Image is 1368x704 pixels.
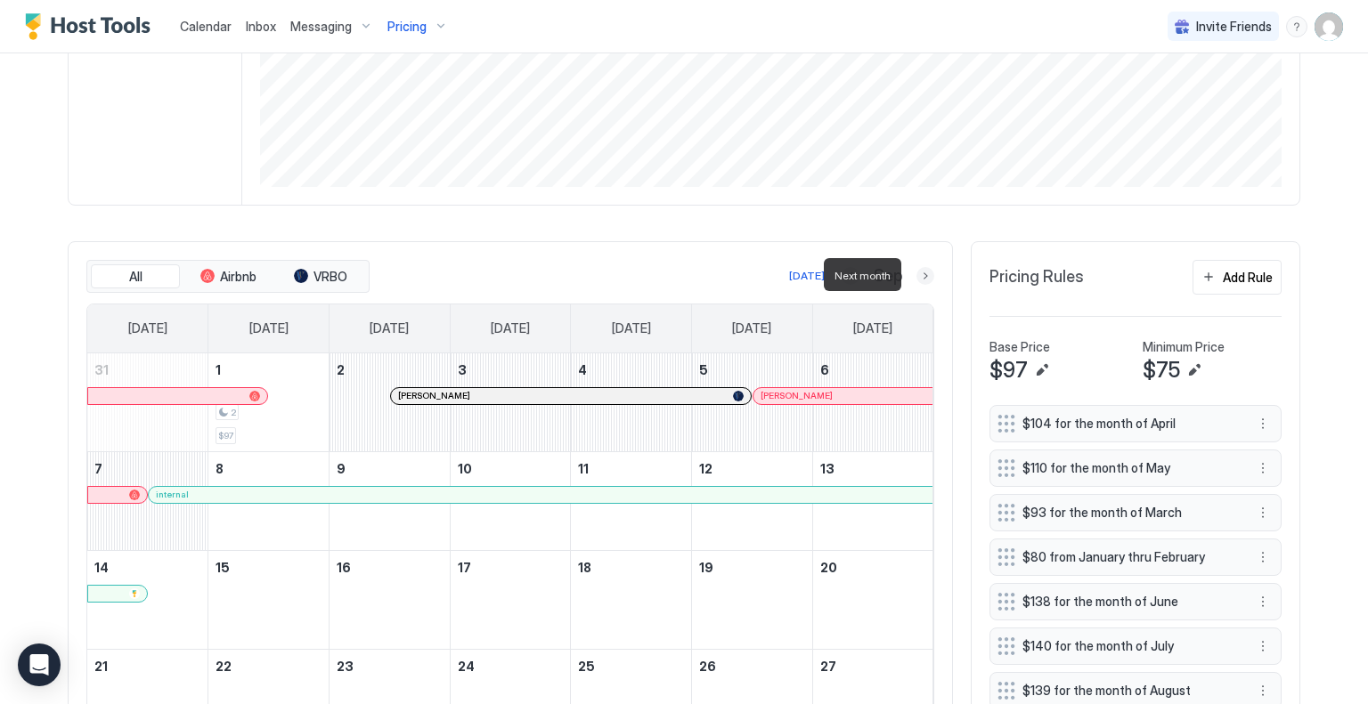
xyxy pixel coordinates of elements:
[732,320,771,336] span: [DATE]
[699,560,713,575] span: 19
[330,551,450,584] a: September 16, 2025
[216,659,232,674] span: 22
[216,461,224,476] span: 8
[1252,413,1274,434] div: menu
[1315,12,1343,41] div: User profile
[87,353,208,452] td: August 31, 2025
[692,353,812,386] a: September 5, 2025
[699,362,708,377] span: 5
[87,551,208,584] a: September 14, 2025
[1022,549,1234,565] span: $80 from January thru February
[337,659,354,674] span: 23
[571,551,691,584] a: September 18, 2025
[1252,680,1274,701] div: menu
[813,650,933,683] a: September 27, 2025
[129,269,142,285] span: All
[820,461,835,476] span: 13
[87,452,208,485] a: September 7, 2025
[337,560,351,575] span: 16
[989,339,1050,355] span: Base Price
[692,550,813,649] td: September 19, 2025
[1143,357,1180,384] span: $75
[571,452,691,485] a: September 11, 2025
[1143,339,1225,355] span: Minimum Price
[86,260,370,294] div: tab-group
[330,650,450,683] a: September 23, 2025
[1252,502,1274,523] button: More options
[1022,416,1234,432] span: $104 for the month of April
[220,269,256,285] span: Airbnb
[450,353,571,452] td: September 3, 2025
[458,659,475,674] span: 24
[1252,680,1274,701] button: More options
[761,390,833,401] span: [PERSON_NAME]
[208,452,329,485] a: September 8, 2025
[87,650,208,683] a: September 21, 2025
[692,551,812,584] a: September 19, 2025
[370,320,409,336] span: [DATE]
[128,320,167,336] span: [DATE]
[1252,635,1274,657] div: menu
[216,362,221,377] span: 1
[1223,268,1273,287] div: Add Rule
[352,304,427,352] a: Tuesday
[835,304,910,352] a: Saturday
[692,452,812,485] a: September 12, 2025
[692,353,813,452] td: September 5, 2025
[94,362,109,377] span: 31
[94,659,108,674] span: 21
[330,353,450,386] a: September 2, 2025
[1252,457,1274,479] button: More options
[398,390,470,401] span: [PERSON_NAME]
[208,550,330,649] td: September 15, 2025
[1286,16,1307,37] div: menu
[156,489,189,500] span: internal
[451,452,571,485] a: September 10, 2025
[458,362,467,377] span: 3
[87,353,208,386] a: August 31, 2025
[329,550,450,649] td: September 16, 2025
[246,17,276,36] a: Inbox
[387,19,427,35] span: Pricing
[313,269,347,285] span: VRBO
[249,320,289,336] span: [DATE]
[813,452,933,485] a: September 13, 2025
[578,659,595,674] span: 25
[989,267,1084,287] span: Pricing Rules
[1022,638,1234,654] span: $140 for the month of July
[699,659,716,674] span: 26
[337,362,345,377] span: 2
[450,451,571,550] td: September 10, 2025
[337,461,346,476] span: 9
[458,560,471,575] span: 17
[276,264,365,289] button: VRBO
[1022,460,1234,476] span: $110 for the month of May
[578,560,591,575] span: 18
[571,353,692,452] td: September 4, 2025
[450,550,571,649] td: September 17, 2025
[180,17,232,36] a: Calendar
[761,390,925,401] div: [PERSON_NAME]
[451,650,571,683] a: September 24, 2025
[714,304,789,352] a: Friday
[451,551,571,584] a: September 17, 2025
[473,304,548,352] a: Wednesday
[329,451,450,550] td: September 9, 2025
[853,320,892,336] span: [DATE]
[290,19,352,35] span: Messaging
[1022,505,1234,521] span: $93 for the month of March
[231,407,236,418] span: 2
[216,560,230,575] span: 15
[330,452,450,485] a: September 9, 2025
[835,269,891,282] span: Next month
[1252,591,1274,612] button: More options
[1193,260,1282,295] button: Add Rule
[18,643,61,686] div: Open Intercom Messenger
[87,550,208,649] td: September 14, 2025
[208,353,329,386] a: September 1, 2025
[916,267,934,285] button: Next month
[813,551,933,584] a: September 20, 2025
[812,353,933,452] td: September 6, 2025
[91,264,180,289] button: All
[1184,360,1205,381] button: Edit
